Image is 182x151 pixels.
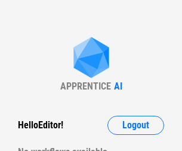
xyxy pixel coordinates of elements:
span: Logout [122,121,149,130]
div: APPRENTICE [60,81,111,92]
div: Hello Editor ! [18,116,63,135]
button: Logout [107,116,164,135]
div: AI [114,81,122,92]
img: Apprentice AI [67,37,115,81]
